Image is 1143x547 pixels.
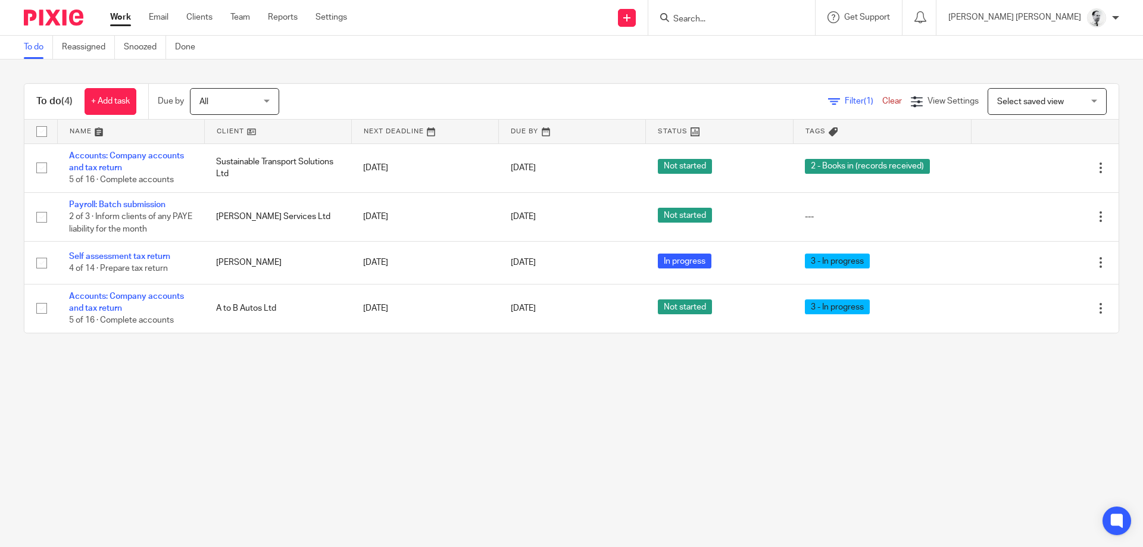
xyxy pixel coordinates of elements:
[351,242,498,284] td: [DATE]
[149,11,168,23] a: Email
[997,98,1064,106] span: Select saved view
[658,208,712,223] span: Not started
[124,36,166,59] a: Snoozed
[1087,8,1106,27] img: Mass_2025.jpg
[316,11,347,23] a: Settings
[69,316,174,324] span: 5 of 16 · Complete accounts
[511,258,536,267] span: [DATE]
[61,96,73,106] span: (4)
[62,36,115,59] a: Reassigned
[69,292,184,312] a: Accounts: Company accounts and tax return
[511,304,536,312] span: [DATE]
[948,11,1081,23] p: [PERSON_NAME] [PERSON_NAME]
[204,242,351,284] td: [PERSON_NAME]
[204,143,351,192] td: Sustainable Transport Solutions Ltd
[511,164,536,172] span: [DATE]
[844,13,890,21] span: Get Support
[85,88,136,115] a: + Add task
[69,252,170,261] a: Self assessment tax return
[69,201,165,209] a: Payroll: Batch submission
[351,192,498,241] td: [DATE]
[69,152,184,172] a: Accounts: Company accounts and tax return
[69,212,192,233] span: 2 of 3 · Inform clients of any PAYE liability for the month
[158,95,184,107] p: Due by
[24,10,83,26] img: Pixie
[351,284,498,333] td: [DATE]
[927,97,979,105] span: View Settings
[658,299,712,314] span: Not started
[36,95,73,108] h1: To do
[864,97,873,105] span: (1)
[204,284,351,333] td: A to B Autos Ltd
[268,11,298,23] a: Reports
[199,98,208,106] span: All
[24,36,53,59] a: To do
[110,11,131,23] a: Work
[658,159,712,174] span: Not started
[845,97,882,105] span: Filter
[511,212,536,221] span: [DATE]
[230,11,250,23] a: Team
[805,128,826,135] span: Tags
[204,192,351,241] td: [PERSON_NAME] Services Ltd
[69,176,174,184] span: 5 of 16 · Complete accounts
[672,14,779,25] input: Search
[186,11,213,23] a: Clients
[805,211,960,223] div: ---
[351,143,498,192] td: [DATE]
[805,254,870,268] span: 3 - In progress
[805,299,870,314] span: 3 - In progress
[805,159,930,174] span: 2 - Books in (records received)
[658,254,711,268] span: In progress
[69,265,168,273] span: 4 of 14 · Prepare tax return
[175,36,204,59] a: Done
[882,97,902,105] a: Clear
